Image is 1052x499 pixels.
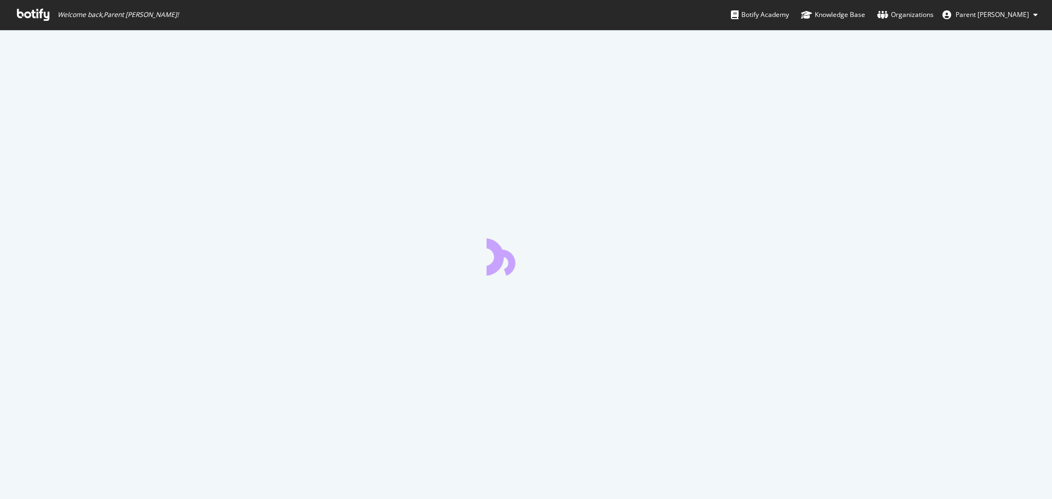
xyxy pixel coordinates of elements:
[934,6,1047,24] button: Parent [PERSON_NAME]
[877,9,934,20] div: Organizations
[731,9,789,20] div: Botify Academy
[956,10,1029,19] span: Parent Jeanne
[801,9,865,20] div: Knowledge Base
[487,236,565,276] div: animation
[58,10,179,19] span: Welcome back, Parent [PERSON_NAME] !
